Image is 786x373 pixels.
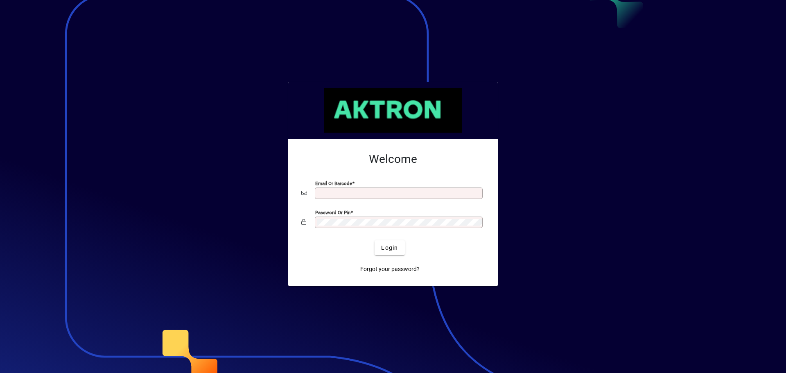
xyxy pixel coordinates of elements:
span: Login [381,244,398,252]
h2: Welcome [301,152,485,166]
mat-label: Password or Pin [315,210,350,215]
span: Forgot your password? [360,265,420,274]
button: Login [375,240,404,255]
a: Forgot your password? [357,262,423,276]
mat-label: Email or Barcode [315,181,352,186]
